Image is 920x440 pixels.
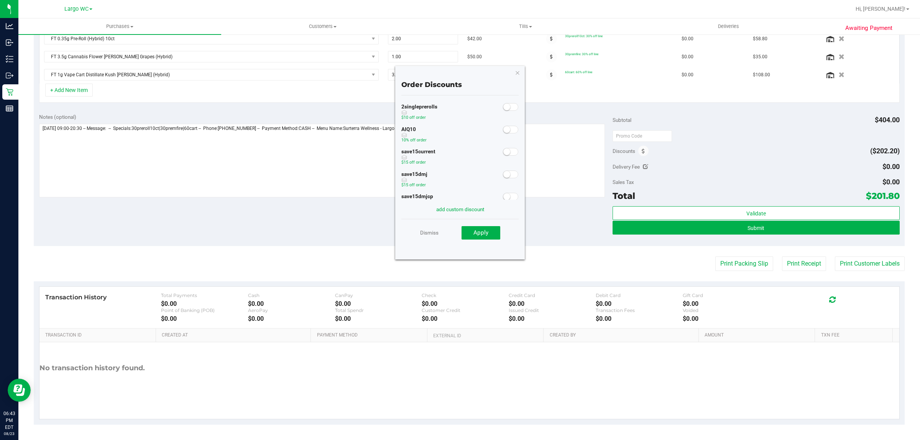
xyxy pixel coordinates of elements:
span: Largo WC [64,6,89,12]
span: discount can be used with other discounts [401,177,427,183]
span: discount can be used with other discounts [401,133,427,138]
div: $0.00 [248,300,335,307]
div: Cash [248,292,335,298]
span: $0.00 [682,71,693,79]
span: Purchases [18,23,221,30]
span: Total [613,190,635,201]
span: Customers [222,23,424,30]
span: Submit [747,225,764,231]
div: Customer Credit [422,307,509,313]
span: 30premfire: 30% off line [565,52,598,56]
div: $0.00 [248,315,335,322]
span: $35.00 [753,53,767,61]
input: 2.00 [388,33,458,44]
a: Amount [705,332,812,338]
span: Apply [473,229,488,236]
div: Check [422,292,509,298]
th: External ID [427,328,543,342]
a: Txn Fee [821,332,890,338]
span: $0.00 [882,163,900,171]
button: Submit [613,221,899,235]
span: Discounts [613,144,635,158]
span: NO DATA FOUND [44,33,379,44]
span: 10% off order [401,138,427,143]
inline-svg: Inbound [6,39,13,46]
inline-svg: Inventory [6,55,13,63]
div: AeroPay [248,307,335,313]
div: Credit Card [509,292,596,298]
span: $201.80 [866,190,900,201]
span: $42.00 [467,35,482,43]
span: FT 3.5g Cannabis Flower [PERSON_NAME] Grapes (Hybrid) [44,51,369,62]
div: $0.00 [596,300,683,307]
span: discount can be used with other discounts [401,155,435,160]
div: save15current [401,148,435,169]
span: 30preroll10ct: 30% off line [565,34,603,38]
div: Issued Credit [509,307,596,313]
span: FT 0.35g Pre-Roll (Hybrid) 10ct [44,33,369,44]
input: Promo Code [613,130,672,142]
span: $58.80 [753,35,767,43]
div: $0.00 [509,300,596,307]
a: Purchases [18,18,221,34]
iframe: Resource center [8,379,31,402]
a: Created At [162,332,308,338]
span: $404.00 [875,116,900,124]
span: Hi, [PERSON_NAME]! [856,6,905,12]
a: Payment Method [317,332,424,338]
button: Print Packing Slip [715,256,773,271]
div: Point of Banking (POB) [161,307,248,313]
span: NO DATA FOUND [44,51,379,62]
span: Delivery Fee [613,164,640,170]
div: $0.00 [683,300,770,307]
div: Gift Card [683,292,770,298]
inline-svg: Analytics [6,22,13,30]
span: Sales Tax [613,179,634,185]
a: add custom discount [436,206,484,212]
button: Apply [462,226,500,240]
h4: Order Discounts [401,81,519,89]
div: $0.00 [509,315,596,322]
div: $0.00 [161,300,248,307]
div: Total Payments [161,292,248,298]
div: Total Spendr [335,307,422,313]
button: Print Receipt [782,256,826,271]
inline-svg: Reports [6,105,13,112]
i: Edit Delivery Fee [643,164,648,169]
div: AIQ10 [401,126,427,146]
div: Debit Card [596,292,683,298]
span: $15 off order [401,160,426,165]
div: $0.00 [422,300,509,307]
div: CanPay [335,292,422,298]
button: + Add New Item [45,84,93,97]
span: $10 off order [401,115,426,120]
div: Transaction Fees [596,307,683,313]
span: FT 1g Vape Cart Distillate Kush [PERSON_NAME] (Hybrid) [44,69,369,80]
span: Validate [746,210,766,217]
p: 08/23 [3,431,15,437]
input: 3.00 [388,69,458,80]
p: 06:43 PM EDT [3,410,15,431]
span: $0.00 [882,178,900,186]
span: $50.00 [467,53,482,61]
div: $0.00 [422,315,509,322]
a: Tills [424,18,627,34]
a: Transaction ID [45,332,153,338]
a: Deliveries [627,18,830,34]
div: $0.00 [161,315,248,322]
span: ($202.20) [870,147,900,155]
span: NO DATA FOUND [44,69,379,80]
span: discount can be used with other discounts [401,110,437,115]
div: No transaction history found. [39,342,145,394]
div: $0.00 [335,300,422,307]
a: Customers [221,18,424,34]
div: Voided [683,307,770,313]
div: 2singleprerolls [401,103,437,124]
span: $0.00 [682,53,693,61]
div: $0.00 [335,315,422,322]
span: 60cart: 60% off line [565,70,592,74]
span: Awaiting Payment [845,24,892,33]
span: $108.00 [753,71,770,79]
div: save15dmj [401,171,427,191]
input: 1.00 [388,51,458,62]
